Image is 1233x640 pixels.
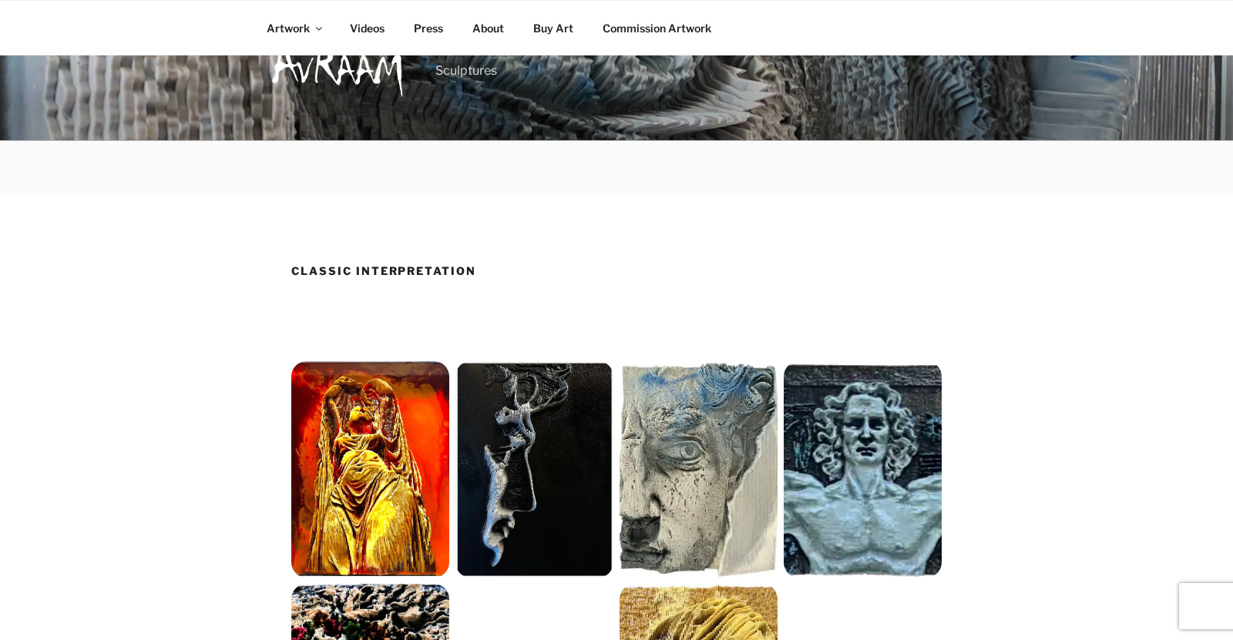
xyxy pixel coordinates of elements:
h1: Classic Interpretation [291,263,942,279]
a: Buy Art [519,9,586,47]
a: Artwork [253,9,334,47]
a: Videos [336,9,398,47]
a: Commission Artwork [589,9,724,47]
a: Press [400,9,456,47]
nav: Top Menu [253,9,980,47]
a: About [459,9,517,47]
p: Sculptures [435,62,497,80]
